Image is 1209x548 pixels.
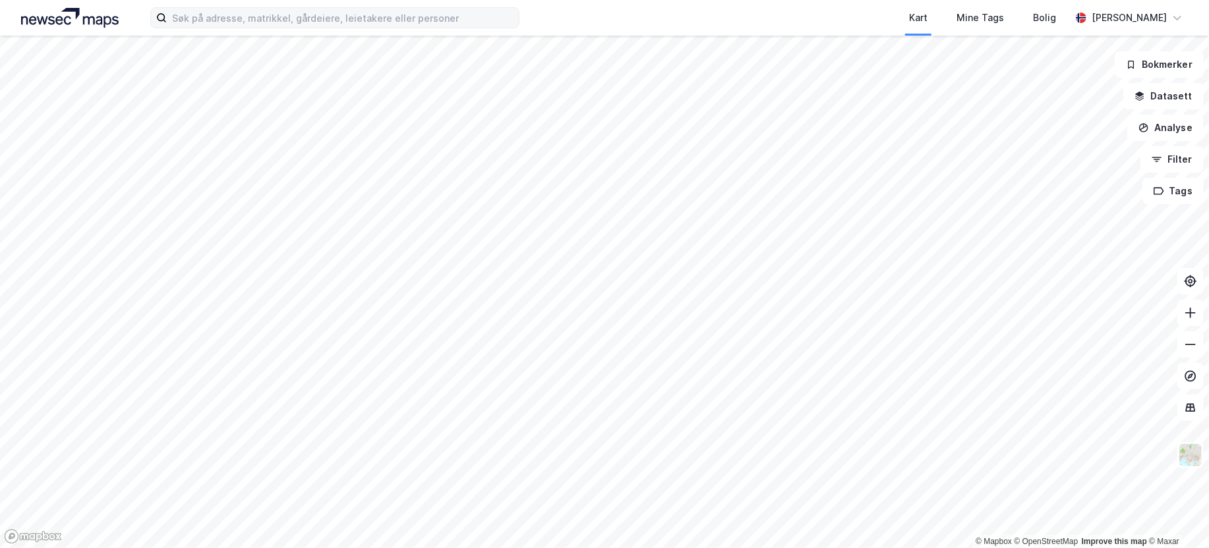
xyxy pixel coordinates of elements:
img: logo.a4113a55bc3d86da70a041830d287a7e.svg [21,8,119,28]
input: Søk på adresse, matrikkel, gårdeiere, leietakere eller personer [167,8,519,28]
div: Kart [909,10,928,26]
div: Mine Tags [957,10,1004,26]
iframe: Chat Widget [1143,485,1209,548]
div: Kontrollprogram for chat [1143,485,1209,548]
div: Bolig [1033,10,1056,26]
div: [PERSON_NAME] [1092,10,1167,26]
